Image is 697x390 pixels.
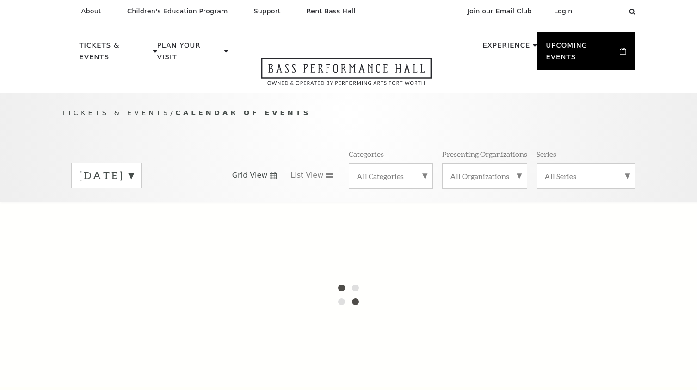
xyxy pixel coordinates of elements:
[482,40,530,56] p: Experience
[175,109,311,117] span: Calendar of Events
[544,171,628,181] label: All Series
[62,107,635,119] p: /
[62,109,171,117] span: Tickets & Events
[79,168,134,183] label: [DATE]
[127,7,228,15] p: Children's Education Program
[232,170,268,180] span: Grid View
[450,171,519,181] label: All Organizations
[307,7,356,15] p: Rent Bass Hall
[290,170,323,180] span: List View
[349,149,384,159] p: Categories
[587,7,620,16] select: Select:
[157,40,222,68] p: Plan Your Visit
[537,149,556,159] p: Series
[254,7,281,15] p: Support
[80,40,151,68] p: Tickets & Events
[81,7,101,15] p: About
[442,149,527,159] p: Presenting Organizations
[357,171,425,181] label: All Categories
[546,40,618,68] p: Upcoming Events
